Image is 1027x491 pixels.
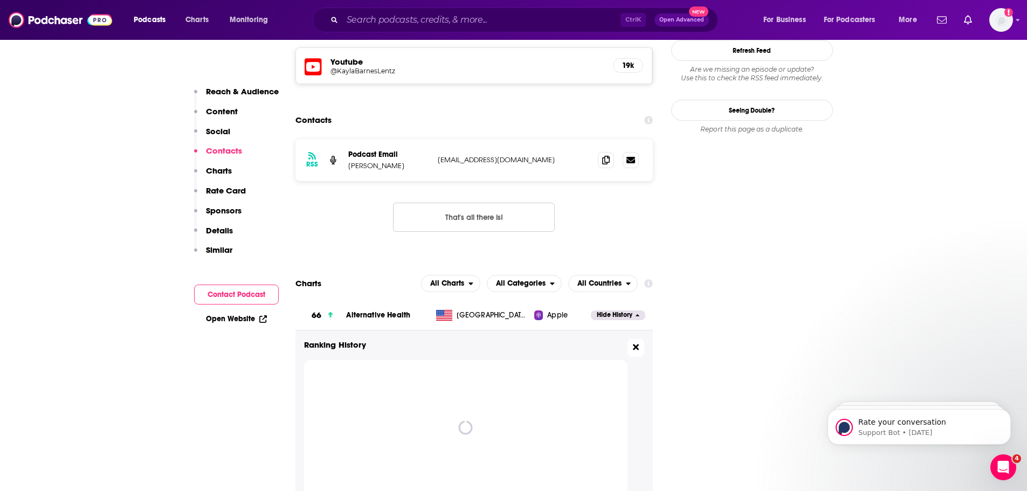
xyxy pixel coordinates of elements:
a: @KaylaBarnesLentz [330,67,604,75]
button: Open AdvancedNew [654,13,709,26]
button: open menu [487,275,562,292]
span: All Charts [430,280,464,287]
span: Apple [547,310,568,321]
a: Alternative Health [346,310,410,320]
p: Sponsors [206,205,242,216]
span: Podcasts [134,12,166,27]
span: Logged in as dbartlett [989,8,1013,32]
span: Hide History [597,310,632,320]
a: 66 [295,301,347,330]
h2: Charts [295,278,321,288]
button: open menu [568,275,638,292]
p: Charts [206,165,232,176]
h3: RSS [306,160,318,169]
a: [GEOGRAPHIC_DATA] [432,310,534,321]
div: Report this page as a duplicate. [671,125,833,134]
button: Contacts [194,146,242,165]
span: Open Advanced [659,17,704,23]
button: Hide History [591,310,645,320]
button: Nothing here. [393,203,555,232]
a: Show notifications dropdown [960,11,976,29]
h3: Ranking History [304,339,628,351]
button: Details [194,225,233,245]
span: All Categories [496,280,546,287]
img: Podchaser - Follow, Share and Rate Podcasts [9,10,112,30]
a: Seeing Double? [671,100,833,121]
a: Show notifications dropdown [933,11,951,29]
h3: 66 [312,309,321,322]
span: All Countries [577,280,622,287]
span: Monitoring [230,12,268,27]
button: open menu [421,275,480,292]
p: Social [206,126,230,136]
span: More [899,12,917,27]
svg: Add a profile image [1004,8,1013,17]
button: open menu [222,11,282,29]
button: Refresh Feed [671,40,833,61]
p: Details [206,225,233,236]
button: Social [194,126,230,146]
span: For Business [763,12,806,27]
span: United States [457,310,527,321]
button: Sponsors [194,205,242,225]
span: 4 [1012,454,1021,463]
input: Search podcasts, credits, & more... [342,11,621,29]
p: Similar [206,245,232,255]
a: Open Website [206,314,267,323]
button: Rate Card [194,185,246,205]
span: Ctrl K [621,13,646,27]
iframe: Intercom live chat [990,454,1016,480]
h2: Countries [568,275,638,292]
img: User Profile [989,8,1013,32]
p: [PERSON_NAME] [348,161,429,170]
span: For Podcasters [824,12,876,27]
p: Podcast Email [348,150,429,159]
span: New [689,6,708,17]
h2: Categories [487,275,562,292]
iframe: Intercom notifications message [811,386,1027,462]
p: Contacts [206,146,242,156]
span: Charts [185,12,209,27]
button: Similar [194,245,232,265]
h5: Youtube [330,57,604,67]
button: Content [194,106,238,126]
p: Content [206,106,238,116]
button: open menu [891,11,930,29]
button: Show profile menu [989,8,1013,32]
p: Rate Card [206,185,246,196]
h5: 19k [622,61,634,70]
a: Charts [178,11,215,29]
p: Reach & Audience [206,86,279,96]
button: Contact Podcast [194,285,279,305]
h2: Platforms [421,275,480,292]
div: Are we missing an episode or update? Use this to check the RSS feed immediately. [671,65,833,82]
button: open menu [756,11,819,29]
button: Reach & Audience [194,86,279,106]
button: Charts [194,165,232,185]
a: Apple [534,310,591,321]
p: [EMAIL_ADDRESS][DOMAIN_NAME] [438,155,581,164]
button: open menu [126,11,180,29]
h5: @KaylaBarnesLentz [330,67,503,75]
button: open menu [817,11,891,29]
div: Search podcasts, credits, & more... [323,8,728,32]
h2: Contacts [295,110,332,130]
